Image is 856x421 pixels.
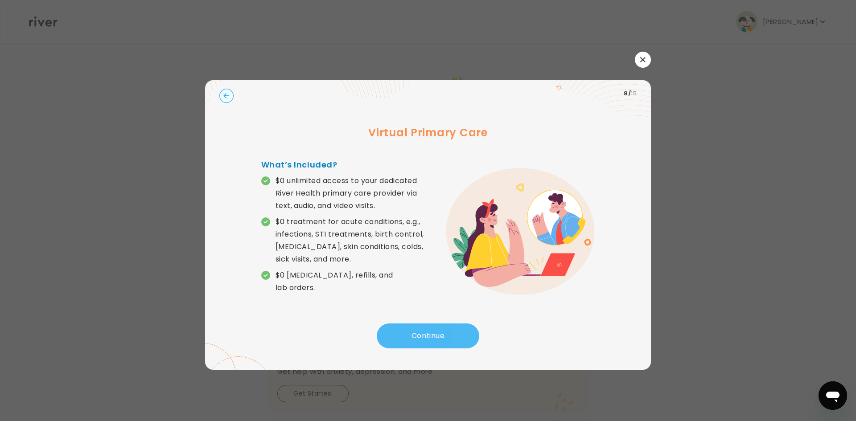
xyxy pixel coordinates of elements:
p: $0 [MEDICAL_DATA], refills, and lab orders. [276,269,428,294]
h3: Virtual Primary Care [219,125,637,141]
img: error graphic [446,168,595,295]
iframe: Button to launch messaging window [819,381,847,410]
p: $0 unlimited access to your dedicated River Health primary care provider via text, audio, and vid... [276,175,428,212]
h4: What’s Included? [261,159,428,171]
button: Continue [377,323,479,348]
p: $0 treatment for acute conditions, e.g., infections, STI treatments, birth control, [MEDICAL_DATA... [276,216,428,266]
